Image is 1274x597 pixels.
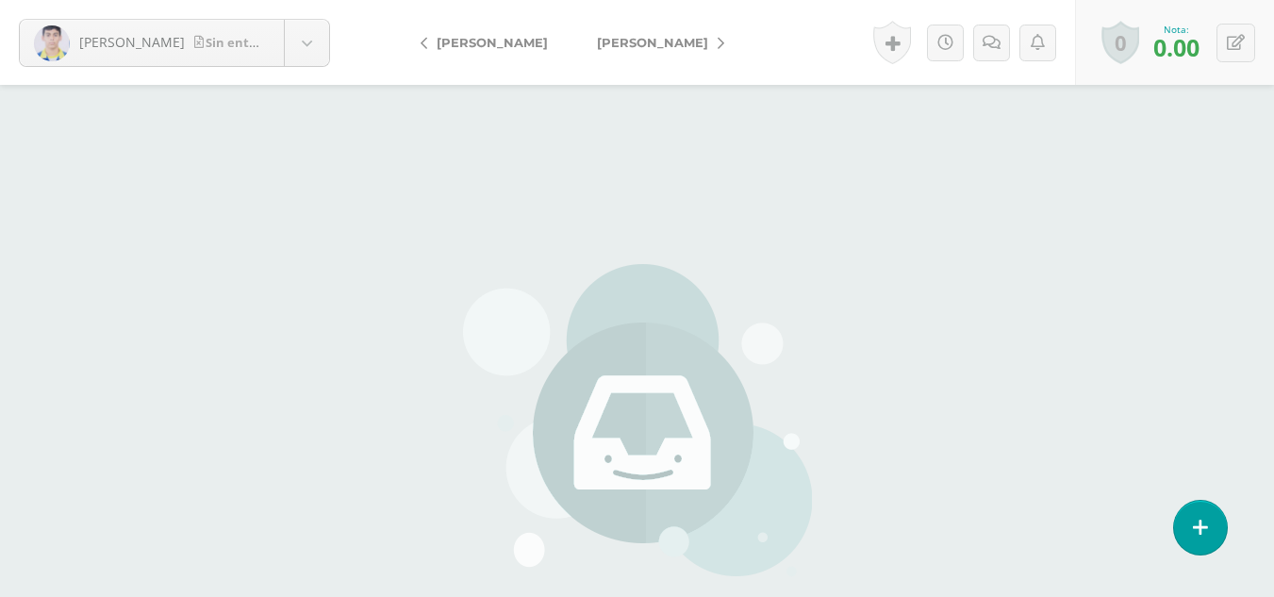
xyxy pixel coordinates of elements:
img: stages.png [463,264,812,585]
img: cdd7a2d473106d522c80c3477e6ee024.png [34,25,70,61]
span: [PERSON_NAME] [79,33,185,51]
div: Nota: [1153,23,1200,36]
a: [PERSON_NAME] [405,20,572,65]
span: Sin entrega [194,34,276,51]
a: 0 [1101,21,1139,64]
span: [PERSON_NAME] [437,35,548,50]
span: [PERSON_NAME] [597,35,708,50]
a: [PERSON_NAME] [572,20,739,65]
a: [PERSON_NAME]Sin entrega [20,20,329,66]
span: 0.00 [1153,31,1200,63]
